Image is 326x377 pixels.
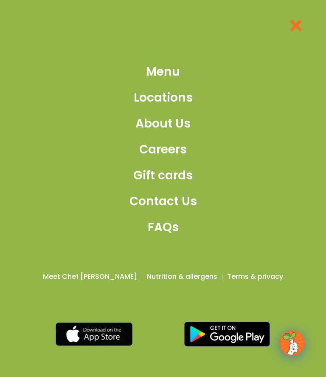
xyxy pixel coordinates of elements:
a: Contact Us [129,193,197,210]
span: FAQs [148,218,179,236]
a: FAQs [129,218,197,236]
span: Menu [146,63,180,81]
span: Locations [134,89,193,107]
span: Careers [139,141,187,159]
a: Meet Chef [PERSON_NAME] [43,272,137,282]
a: Terms & privacy [227,272,283,282]
a: Locations [129,89,197,107]
a: Careers [129,141,197,159]
span: Gift cards [133,167,193,184]
span: About Us [135,115,191,133]
a: Gift cards [129,167,197,184]
img: google_play [184,321,270,347]
img: wpChatIcon [280,331,304,355]
a: About Us [129,115,197,133]
img: appstore [56,321,133,347]
a: Menu [129,63,197,81]
a: Nutrition & allergens [147,272,217,282]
